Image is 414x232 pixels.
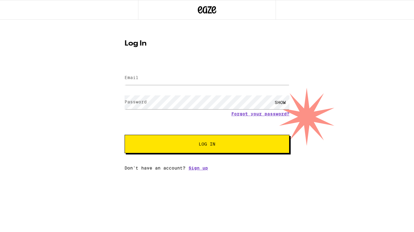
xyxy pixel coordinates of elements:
label: Password [125,99,147,104]
span: Log In [199,142,215,146]
div: SHOW [271,95,289,109]
a: Sign up [189,166,208,170]
a: Forgot your password? [231,111,289,116]
h1: Log In [125,40,289,47]
div: Don't have an account? [125,166,289,170]
label: Email [125,75,138,80]
input: Email [125,71,289,85]
button: Log In [125,135,289,153]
